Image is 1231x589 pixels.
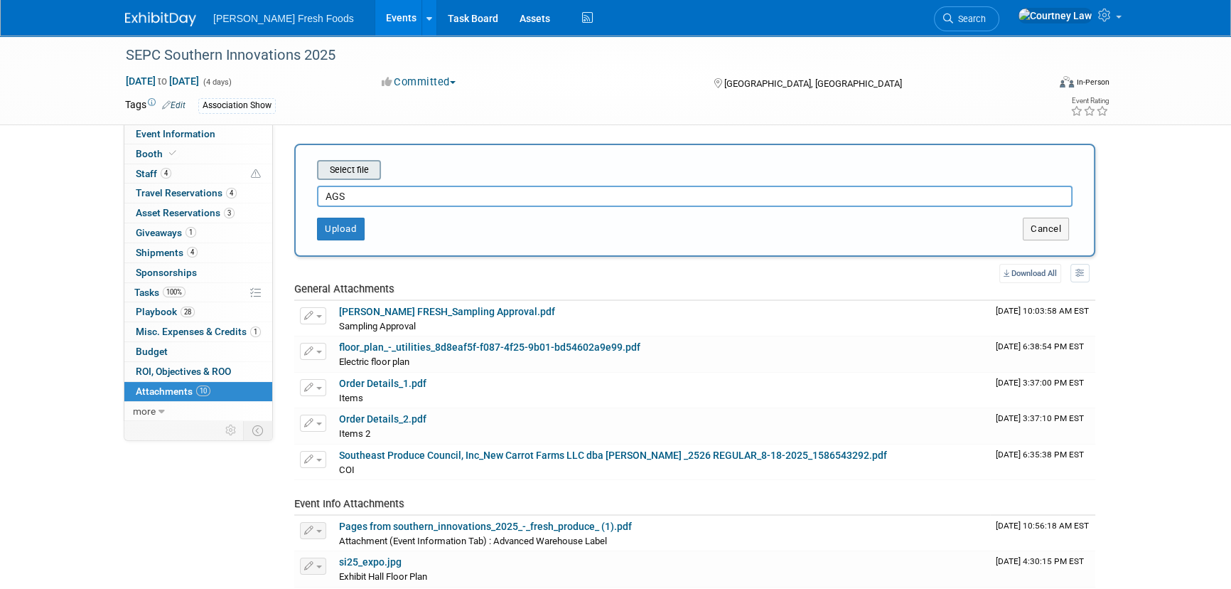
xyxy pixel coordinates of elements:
[1070,97,1109,105] div: Event Rating
[990,373,1095,408] td: Upload Timestamp
[990,336,1095,372] td: Upload Timestamp
[136,207,235,218] span: Asset Reservations
[124,184,272,203] a: Travel Reservations4
[136,227,196,238] span: Giveaways
[124,223,272,243] a: Giveaways1
[339,413,426,425] a: Order Details_2.pdf
[224,208,235,218] span: 3
[136,128,215,139] span: Event Information
[996,306,1089,316] span: Upload Timestamp
[125,97,186,114] td: Tags
[339,556,402,568] a: si25_expo.jpg
[996,413,1084,423] span: Upload Timestamp
[198,98,276,113] div: Association Show
[990,408,1095,444] td: Upload Timestamp
[996,521,1089,531] span: Upload Timestamp
[169,149,176,157] i: Booth reservation complete
[136,148,179,159] span: Booth
[990,445,1095,480] td: Upload Timestamp
[339,521,632,532] a: Pages from southern_innovations_2025_-_fresh_produce_ (1).pdf
[156,75,169,87] span: to
[1023,218,1069,240] button: Cancel
[339,536,607,546] span: Attachment (Event Information Tab) : Advanced Warehouse Label
[339,378,426,389] a: Order Details_1.pdf
[136,168,171,179] span: Staff
[133,405,156,417] span: more
[124,263,272,282] a: Sponsorships
[339,571,427,582] span: Exhibit Hall Floor Plan
[250,327,261,337] span: 1
[136,247,198,258] span: Shipments
[124,302,272,322] a: Playbook28
[990,516,1095,551] td: Upload Timestamp
[124,382,272,401] a: Attachments10
[339,428,370,439] span: Items 2
[136,306,195,317] span: Playbook
[996,341,1084,351] span: Upload Timestamp
[934,6,999,31] a: Search
[136,386,210,397] span: Attachments
[124,144,272,164] a: Booth
[181,307,195,317] span: 28
[196,386,210,396] span: 10
[990,301,1095,336] td: Upload Timestamp
[339,450,887,461] a: Southeast Produce Council, Inc_New Carrot Farms LLC dba [PERSON_NAME] _2526 REGULAR_8-18-2025_158...
[186,227,196,238] span: 1
[219,421,244,440] td: Personalize Event Tab Strip
[124,203,272,223] a: Asset Reservations3
[124,164,272,184] a: Staff4
[125,12,196,26] img: ExhibitDay
[339,341,640,353] a: floor_plan_-_utilities_8d8eaf5f-f087-4f25-9b01-bd54602a9e99.pdf
[251,168,261,181] span: Potential Scheduling Conflict -- at least one attendee is tagged in another overlapping event.
[136,366,231,377] span: ROI, Objectives & ROO
[124,283,272,302] a: Tasks100%
[317,186,1073,207] input: Enter description
[226,188,237,198] span: 4
[339,306,555,317] a: [PERSON_NAME] FRESH_Sampling Approval.pdf
[996,556,1084,566] span: Upload Timestamp
[963,74,1109,95] div: Event Format
[187,247,198,258] span: 4
[1076,77,1109,87] div: In-Person
[339,356,409,367] span: Electric floor plan
[124,342,272,361] a: Budget
[136,267,197,278] span: Sponsorships
[124,322,272,341] a: Misc. Expenses & Credits1
[953,14,986,24] span: Search
[124,243,272,262] a: Shipments4
[990,551,1095,587] td: Upload Timestamp
[213,13,354,24] span: [PERSON_NAME] Fresh Foods
[136,326,261,337] span: Misc. Expenses & Credits
[339,465,355,475] span: COI
[136,187,237,198] span: Travel Reservations
[1018,8,1092,23] img: Courtney Law
[339,321,416,331] span: Sampling Approval
[124,402,272,421] a: more
[121,43,1026,68] div: SEPC Southern Innovations 2025
[162,100,186,110] a: Edit
[317,218,365,240] button: Upload
[294,282,394,295] span: General Attachments
[125,75,200,87] span: [DATE] [DATE]
[134,287,186,298] span: Tasks
[377,75,461,90] button: Committed
[339,393,363,403] span: Items
[136,346,168,357] span: Budget
[996,378,1084,388] span: Upload Timestamp
[724,78,901,89] span: [GEOGRAPHIC_DATA], [GEOGRAPHIC_DATA]
[294,497,404,510] span: Event Info Attachments
[1060,76,1074,87] img: Format-Inperson.png
[124,362,272,381] a: ROI, Objectives & ROO
[244,421,273,440] td: Toggle Event Tabs
[124,124,272,144] a: Event Information
[999,264,1061,283] a: Download All
[161,168,171,179] span: 4
[163,287,186,297] span: 100%
[202,78,232,87] span: (4 days)
[996,450,1084,460] span: Upload Timestamp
